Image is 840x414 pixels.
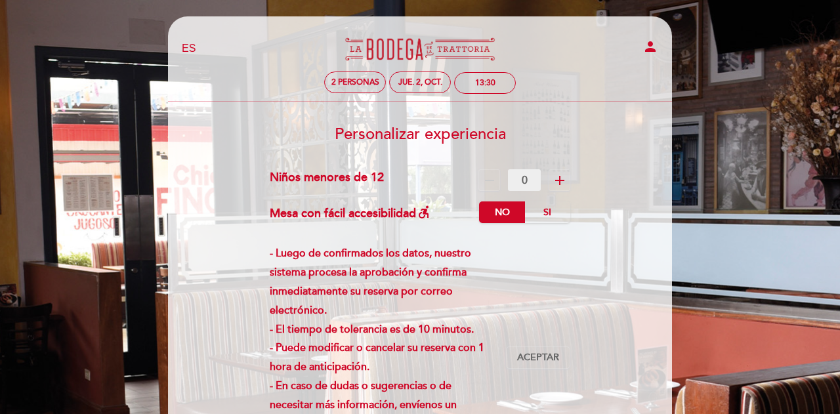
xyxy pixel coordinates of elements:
[552,173,568,188] i: add
[398,77,442,87] div: jue. 2, oct.
[479,201,525,223] label: No
[331,77,379,87] span: 2 personas
[270,201,432,223] div: Mesa con fácil accesibilidad
[642,39,658,59] button: person
[482,173,497,188] i: remove
[416,204,432,220] i: accessible_forward
[335,125,506,144] span: Personalizar experiencia
[338,31,502,67] a: La Bodega de la Trattoría - [GEOGRAPHIC_DATA][PERSON_NAME]
[642,39,658,54] i: person
[270,169,384,191] div: Niños menores de 12
[524,201,570,223] label: Si
[517,351,559,365] span: Aceptar
[475,78,495,88] div: 13:30
[506,346,570,369] button: Aceptar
